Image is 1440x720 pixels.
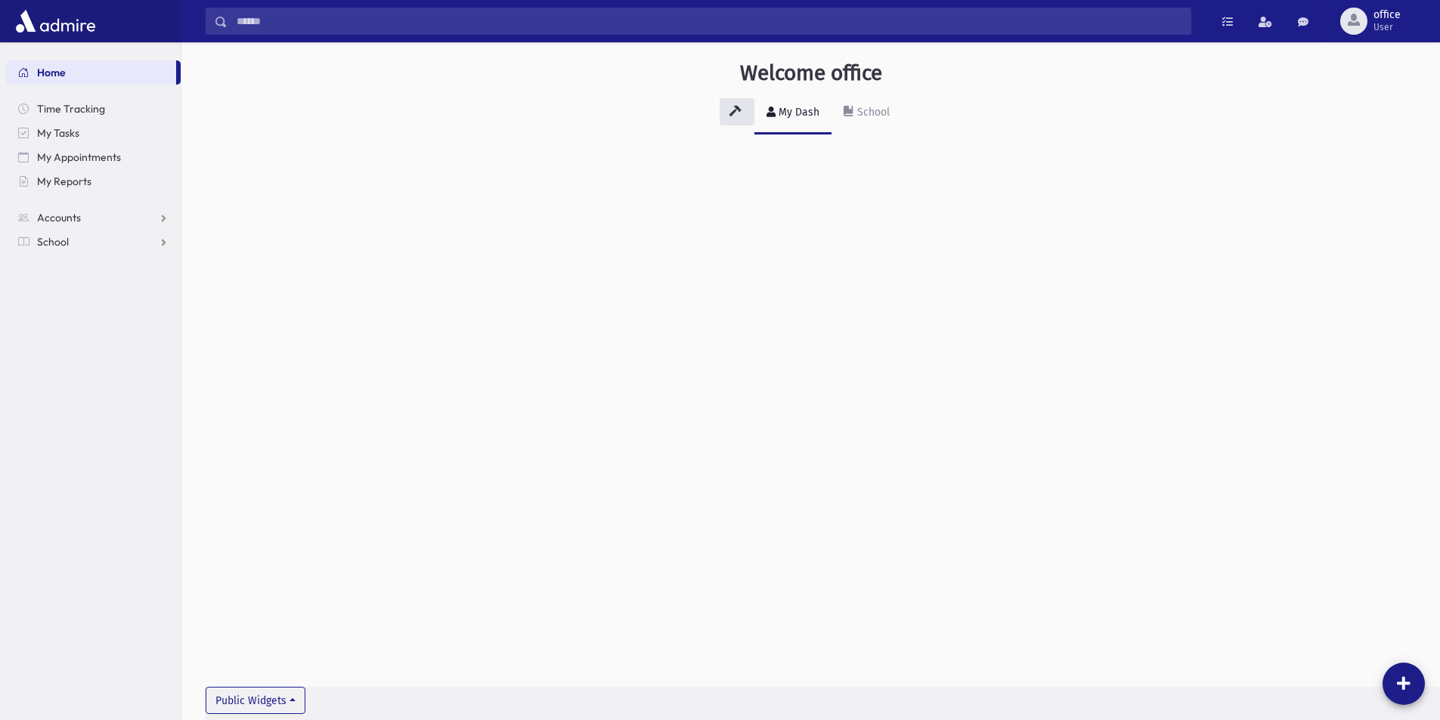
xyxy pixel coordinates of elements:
a: My Dash [754,92,831,134]
a: School [831,92,902,134]
span: My Reports [37,175,91,188]
input: Search [228,8,1191,35]
div: School [854,106,890,119]
span: My Appointments [37,150,121,164]
a: My Reports [6,169,181,193]
a: School [6,230,181,254]
div: My Dash [776,106,819,119]
span: Time Tracking [37,102,105,116]
button: Public Widgets [206,687,305,714]
a: My Tasks [6,121,181,145]
span: School [37,235,69,249]
span: My Tasks [37,126,79,140]
img: AdmirePro [12,6,99,36]
h3: Welcome office [740,60,882,86]
a: My Appointments [6,145,181,169]
a: Home [6,60,176,85]
a: Time Tracking [6,97,181,121]
span: User [1373,21,1401,33]
a: Accounts [6,205,181,230]
span: Home [37,66,66,79]
span: Accounts [37,211,81,224]
span: office [1373,9,1401,21]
